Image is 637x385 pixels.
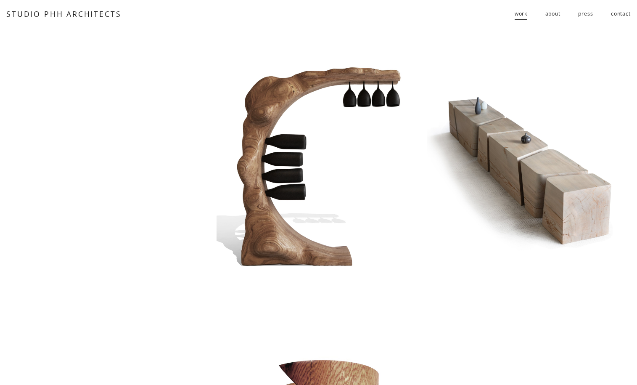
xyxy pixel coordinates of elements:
[578,7,593,21] a: press
[515,7,527,21] a: folder dropdown
[611,7,631,21] a: contact
[515,8,527,20] span: work
[6,9,121,19] a: STUDIO PHH ARCHITECTS
[545,7,560,21] a: about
